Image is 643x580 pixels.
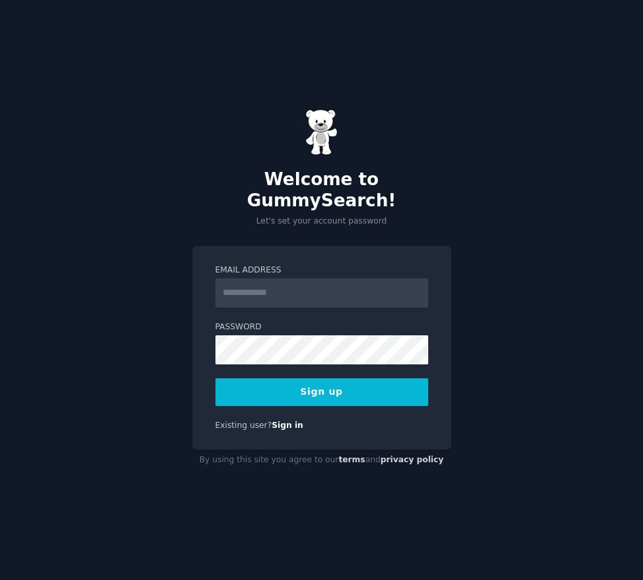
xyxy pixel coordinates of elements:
[338,455,365,464] a: terms
[305,109,338,155] img: Gummy Bear
[192,450,451,471] div: By using this site you agree to our and
[192,216,451,228] p: Let's set your account password
[215,421,272,430] span: Existing user?
[215,378,428,406] button: Sign up
[215,265,428,276] label: Email Address
[272,421,303,430] a: Sign in
[215,321,428,333] label: Password
[381,455,444,464] a: privacy policy
[192,169,451,211] h2: Welcome to GummySearch!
